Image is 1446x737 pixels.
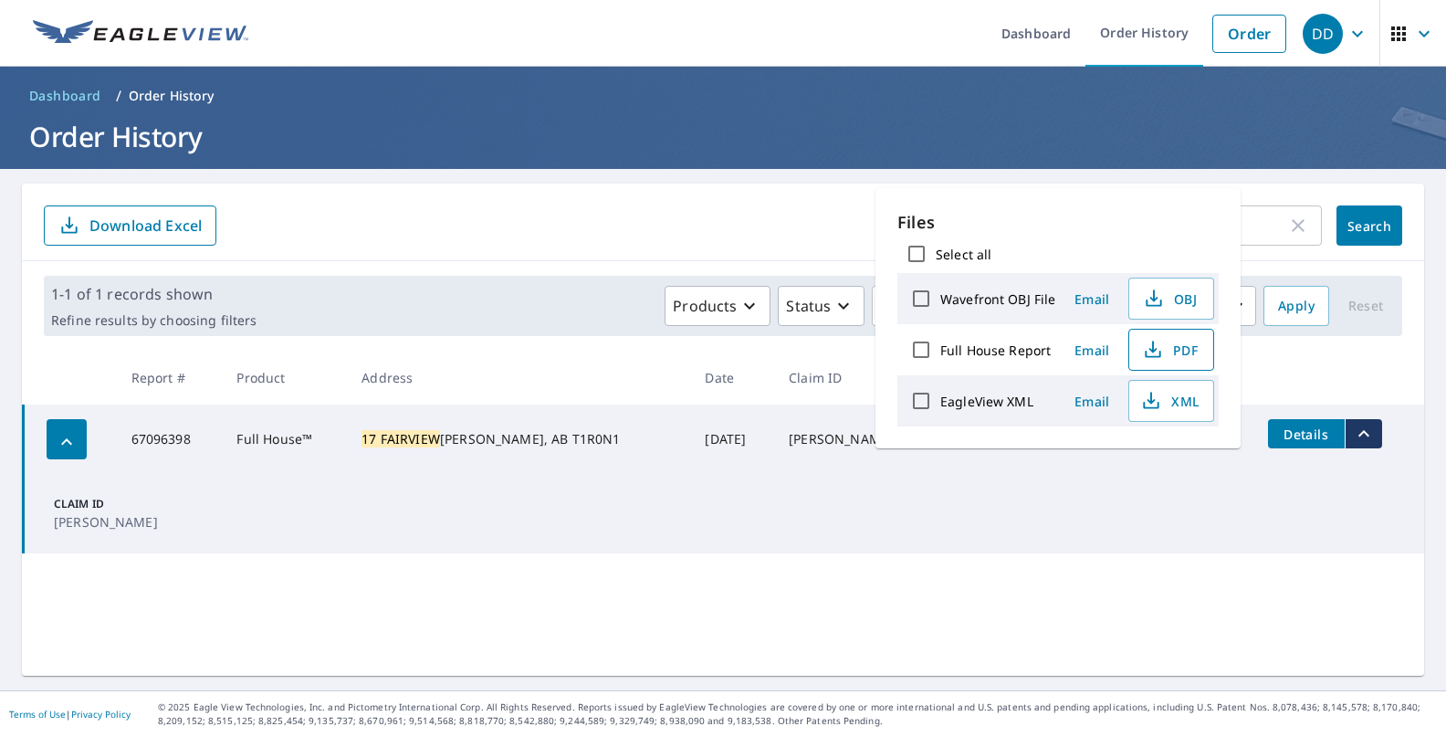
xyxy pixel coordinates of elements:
nav: breadcrumb [22,81,1424,111]
span: OBJ [1140,288,1199,310]
button: Apply [1263,286,1329,326]
button: Email [1063,285,1121,313]
div: [PERSON_NAME], AB T1R0N1 [361,430,676,448]
p: Order History [129,87,215,105]
button: Orgs [872,286,975,326]
span: Details [1279,426,1334,443]
span: Email [1070,290,1114,308]
span: Dashboard [29,87,101,105]
th: Product [222,351,347,405]
a: Privacy Policy [71,708,131,721]
th: Report # [117,351,223,405]
span: Email [1070,342,1114,359]
th: Date [690,351,774,405]
label: Wavefront OBJ File [940,290,1055,308]
td: [DATE] [690,405,774,474]
span: Email [1070,393,1114,410]
p: Products [673,295,737,317]
img: EV Logo [33,20,248,47]
span: XML [1140,390,1199,412]
a: Terms of Use [9,708,66,721]
h1: Order History [22,118,1424,155]
p: [PERSON_NAME] [54,512,163,532]
p: Status [786,295,831,317]
button: filesDropdownBtn-67096398 [1345,419,1382,448]
th: Address [347,351,690,405]
p: © 2025 Eagle View Technologies, Inc. and Pictometry International Corp. All Rights Reserved. Repo... [158,700,1437,728]
p: Claim ID [54,496,163,512]
button: XML [1128,380,1214,422]
a: Dashboard [22,81,109,111]
p: 1-1 of 1 records shown [51,283,257,305]
button: Email [1063,387,1121,416]
p: Download Excel [89,216,202,236]
button: Products [665,286,770,326]
a: Order [1212,15,1286,53]
button: PDF [1128,329,1214,371]
button: Email [1063,336,1121,364]
span: Apply [1278,295,1315,318]
td: 67096398 [117,405,223,474]
button: Status [778,286,864,326]
td: [PERSON_NAME] [774,405,933,474]
button: Download Excel [44,205,216,246]
th: Claim ID [774,351,933,405]
p: Refine results by choosing filters [51,312,257,329]
p: | [9,709,131,720]
label: EagleView XML [940,393,1033,410]
button: detailsBtn-67096398 [1268,419,1345,448]
p: Files [897,210,1219,235]
span: Search [1351,217,1388,235]
span: PDF [1140,339,1199,361]
td: Full House™ [222,405,347,474]
mark: 17 FAIRVIEW [361,430,440,447]
label: Select all [936,246,991,263]
button: OBJ [1128,278,1214,320]
div: DD [1303,14,1343,54]
label: Full House Report [940,342,1051,359]
li: / [116,85,121,107]
button: Search [1336,205,1402,246]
